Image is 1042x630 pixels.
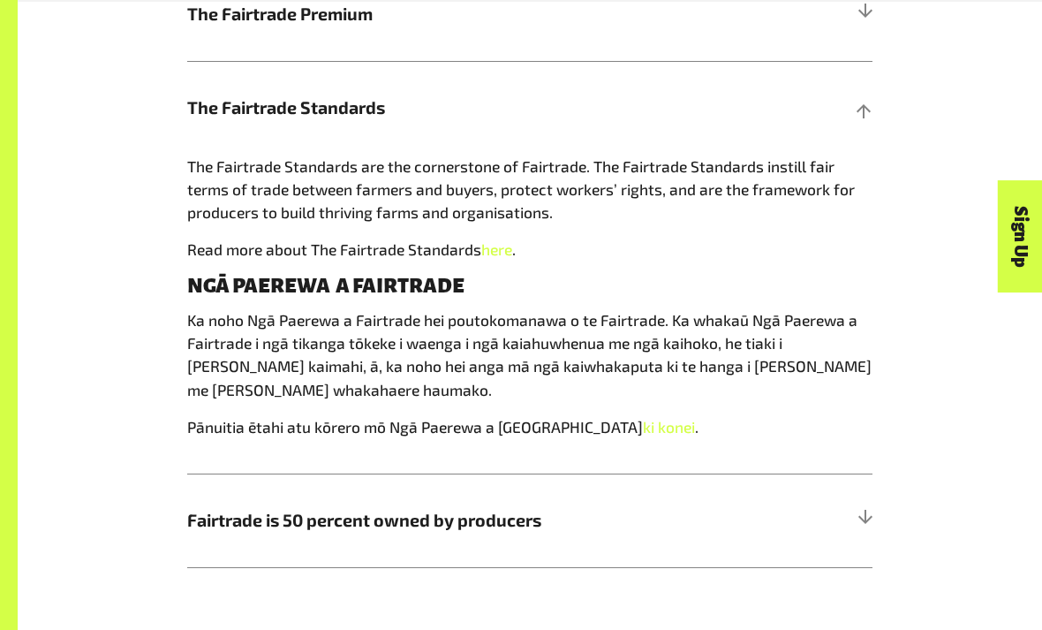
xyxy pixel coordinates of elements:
[481,240,512,258] a: here
[187,157,855,221] span: The Fairtrade Standards are the cornerstone of Fairtrade. The Fairtrade Standards instill fair te...
[643,418,695,436] a: ki konei
[187,275,872,297] h4: NGĀ PAEREWA A FAIRTRADE
[187,95,701,121] span: The Fairtrade Standards
[187,507,701,534] span: Fairtrade is 50 percent owned by producers
[187,240,516,258] span: Read more about The Fairtrade Standards .
[187,1,701,27] span: The Fairtrade Premium
[187,308,872,401] p: Ka noho Ngā Paerewa a Fairtrade hei poutokomanawa o te Fairtrade. Ka whakaū Ngā Paerewa a Fairtra...
[187,415,872,438] p: Pānuitia ētahi atu kōrero mō Ngā Paerewa a [GEOGRAPHIC_DATA] .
